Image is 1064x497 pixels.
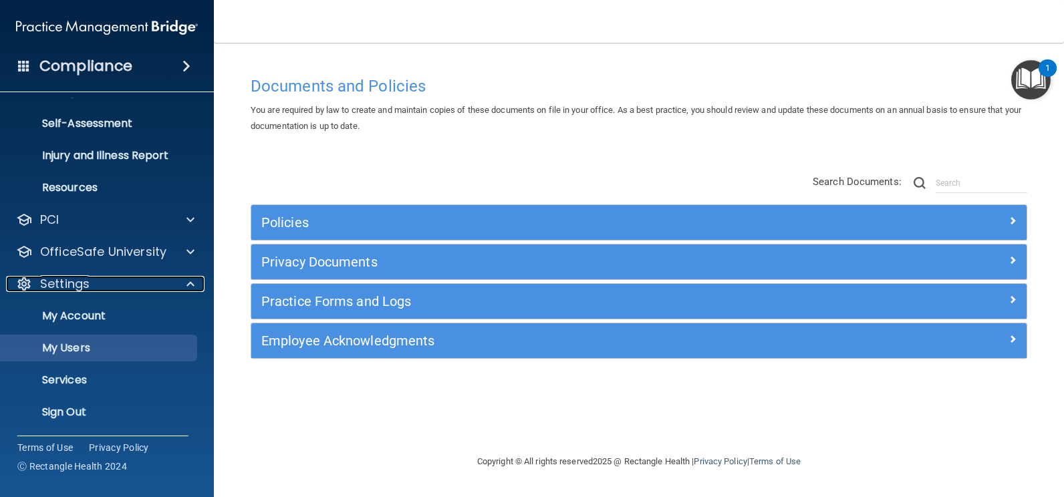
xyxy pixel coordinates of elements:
p: My Account [9,309,191,323]
h4: Documents and Policies [251,77,1027,95]
p: OfficeSafe University [40,244,166,260]
h5: Privacy Documents [261,255,823,269]
p: PCI [40,212,59,228]
a: Privacy Policy [89,441,149,454]
a: Privacy Documents [261,251,1017,273]
a: Terms of Use [17,441,73,454]
a: Policies [261,212,1017,233]
input: Search [936,173,1027,193]
span: You are required by law to create and maintain copies of these documents on file in your office. ... [251,105,1021,131]
h5: Practice Forms and Logs [261,294,823,309]
p: Sign Out [9,405,191,419]
a: Terms of Use [749,456,801,466]
div: 1 [1045,68,1050,86]
img: PMB logo [16,14,198,41]
p: Self-Assessment [9,117,191,130]
a: Employee Acknowledgments [261,330,1017,351]
button: Open Resource Center, 1 new notification [1011,60,1051,100]
div: Copyright © All rights reserved 2025 @ Rectangle Health | | [395,440,883,483]
a: OfficeSafe University [16,244,194,260]
span: Search Documents: [813,176,902,188]
p: Settings [40,276,90,292]
a: Settings [16,276,194,292]
h4: Compliance [39,57,132,75]
h5: Employee Acknowledgments [261,333,823,348]
p: Safety Data Sheets [9,85,191,98]
a: PCI [16,212,194,228]
a: Practice Forms and Logs [261,291,1017,312]
p: Injury and Illness Report [9,149,191,162]
p: Services [9,373,191,387]
a: Privacy Policy [694,456,747,466]
span: Ⓒ Rectangle Health 2024 [17,460,127,473]
img: ic-search.3b580494.png [914,177,926,189]
h5: Policies [261,215,823,230]
p: Resources [9,181,191,194]
p: My Users [9,341,191,355]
